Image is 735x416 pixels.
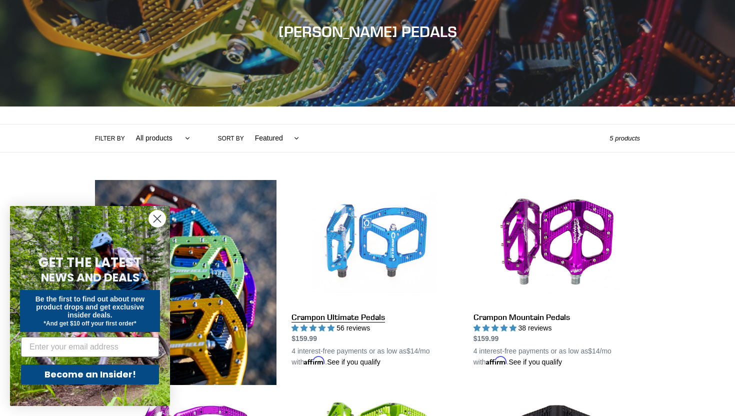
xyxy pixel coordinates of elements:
button: Close dialog [148,210,166,227]
label: Sort by [218,134,244,143]
span: GET THE LATEST [38,253,141,271]
span: [PERSON_NAME] PEDALS [278,22,457,40]
span: NEWS AND DEALS [41,269,139,285]
span: Be the first to find out about new product drops and get exclusive insider deals. [35,295,145,319]
span: *And get $10 off your first order* [43,320,136,327]
button: Become an Insider! [21,364,159,384]
img: Content block image [95,180,276,385]
span: 5 products [609,134,640,142]
label: Filter by [95,134,125,143]
input: Enter your email address [21,337,159,357]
